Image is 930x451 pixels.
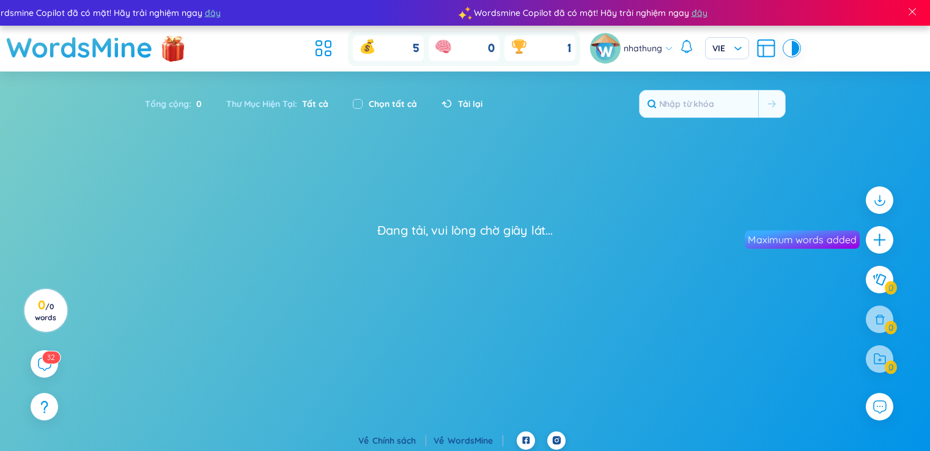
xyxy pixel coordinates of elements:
div: Về [434,434,503,447]
span: Tải lại [458,97,482,111]
div: Wordsmine Copilot đã có mặt! Hãy trải nghiệm ngay [433,6,920,20]
a: avatar [590,33,624,64]
span: / 0 words [35,302,56,322]
span: 0 [191,97,202,111]
input: Nhập từ khóa [640,90,758,117]
span: Tất cả [297,98,328,109]
img: flashSalesIcon.a7f4f837.png [161,29,185,66]
a: Chính sách [372,435,426,446]
h3: 0 [32,300,59,322]
div: Thư Mục Hiện Tại : [214,91,341,117]
a: WordsMine [448,435,503,446]
span: 2 [51,353,55,362]
label: Chọn tất cả [369,97,417,111]
img: avatar [590,33,621,64]
span: đây [172,6,188,20]
span: đây [659,6,675,20]
span: nhathung [624,42,662,55]
div: Về [358,434,426,447]
sup: 32 [42,351,60,364]
span: plus [872,232,887,248]
div: Tổng cộng : [145,91,214,117]
span: 5 [413,41,419,56]
div: Đang tải, vui lòng chờ giây lát... [377,222,552,239]
span: 1 [567,41,571,56]
a: WordsMine [6,26,153,69]
span: 3 [47,353,51,362]
span: VIE [712,42,742,54]
span: 0 [488,41,495,56]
